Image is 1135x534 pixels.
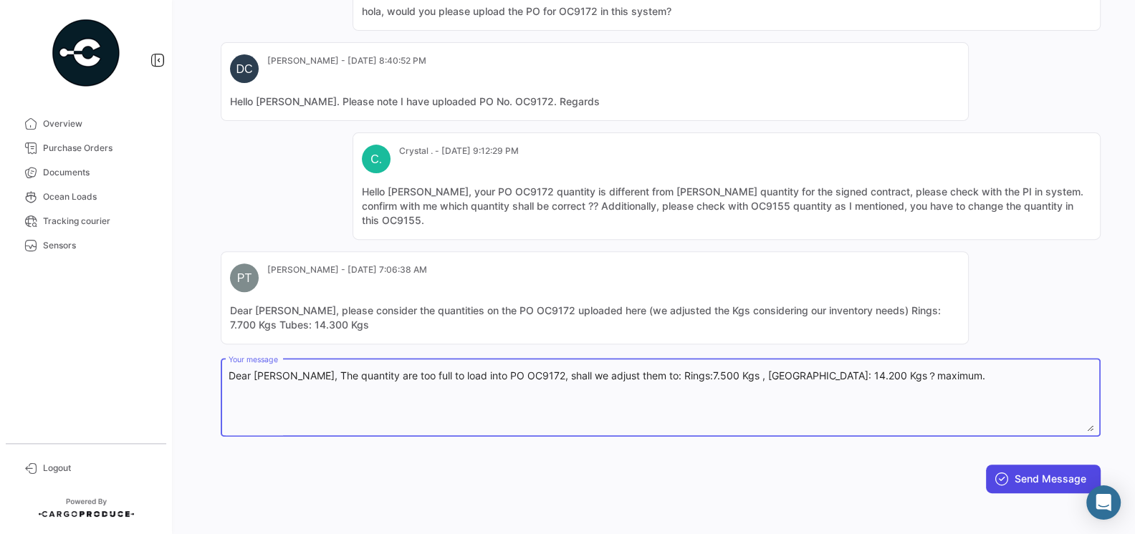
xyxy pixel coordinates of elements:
[11,112,161,136] a: Overview
[43,142,155,155] span: Purchase Orders
[11,160,161,185] a: Documents
[11,209,161,233] a: Tracking courier
[267,54,426,67] mat-card-subtitle: [PERSON_NAME] - [DATE] 8:40:52 PM
[43,117,155,130] span: Overview
[362,185,1091,228] mat-card-content: Hello [PERSON_NAME], your PO OC9172 quantity is different from [PERSON_NAME] quantity for the sig...
[50,17,122,89] img: powered-by.png
[43,239,155,252] span: Sensors
[230,304,959,332] mat-card-content: Dear [PERSON_NAME], please consider the quantities on the PO OC9172 uploaded here (we adjusted th...
[986,465,1101,493] button: Send Message
[11,233,161,258] a: Sensors
[43,462,155,475] span: Logout
[1086,485,1121,520] div: Abrir Intercom Messenger
[11,185,161,209] a: Ocean Loads
[399,145,519,157] mat-card-subtitle: Crystal . - [DATE] 9:12:29 PM
[43,166,155,179] span: Documents
[362,145,391,173] div: C.
[267,263,427,276] mat-card-subtitle: [PERSON_NAME] - [DATE] 7:06:38 AM
[43,190,155,203] span: Ocean Loads
[11,136,161,160] a: Purchase Orders
[230,94,959,109] mat-card-content: Hello [PERSON_NAME]. Please note I have uploaded PO No. OC9172. Regards
[230,263,259,292] div: PT
[230,54,259,83] div: DC
[362,4,1091,19] mat-card-content: hola, would you please upload the PO for OC9172 in this system?
[43,215,155,228] span: Tracking courier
